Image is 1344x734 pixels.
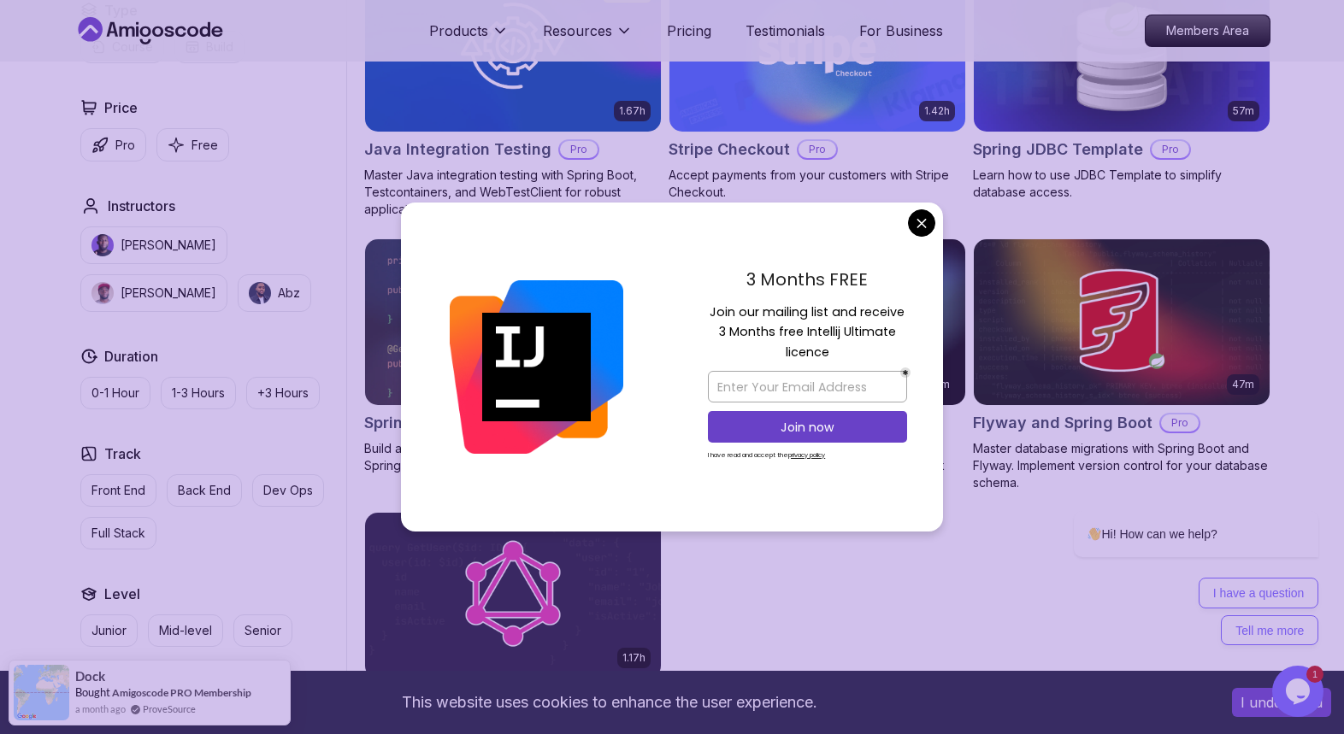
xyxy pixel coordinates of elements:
[148,614,223,647] button: Mid-level
[429,21,509,55] button: Products
[91,482,145,499] p: Front End
[973,411,1152,435] h2: Flyway and Spring Boot
[364,167,662,218] p: Master Java integration testing with Spring Boot, Testcontainers, and WebTestClient for robust ap...
[104,97,138,118] h2: Price
[91,525,145,542] p: Full Stack
[246,377,320,409] button: +3 Hours
[1019,376,1327,657] iframe: chat widget
[172,385,225,402] p: 1-3 Hours
[80,474,156,507] button: Front End
[669,167,966,201] p: Accept payments from your customers with Stripe Checkout.
[1232,688,1331,717] button: Accept cookies
[167,474,242,507] button: Back End
[80,377,150,409] button: 0-1 Hour
[278,285,300,302] p: Abz
[192,137,218,154] p: Free
[91,234,114,256] img: instructor img
[91,385,139,402] p: 0-1 Hour
[429,21,488,41] p: Products
[75,702,126,716] span: a month ago
[1146,15,1270,46] p: Members Area
[80,614,138,647] button: Junior
[104,443,141,464] h2: Track
[364,440,662,474] p: Build a fully functional Product API from scratch with Spring Boot.
[249,282,271,304] img: instructor img
[257,385,309,402] p: +3 Hours
[1233,104,1254,118] p: 57m
[159,622,212,639] p: Mid-level
[80,517,156,549] button: Full Stack
[91,622,127,639] p: Junior
[667,21,711,41] a: Pricing
[364,411,545,435] h2: Spring Boot Product API
[13,684,1206,721] div: This website uses cookies to enhance the user experience.
[973,238,1270,491] a: Flyway and Spring Boot card47mFlyway and Spring BootProMaster database migrations with Spring Boo...
[80,226,227,264] button: instructor img[PERSON_NAME]
[1152,141,1189,158] p: Pro
[859,21,943,41] a: For Business
[112,686,251,699] a: Amigoscode PRO Membership
[121,237,216,254] p: [PERSON_NAME]
[1145,15,1270,47] a: Members Area
[365,239,661,405] img: Spring Boot Product API card
[245,622,281,639] p: Senior
[91,282,114,304] img: instructor img
[799,141,836,158] p: Pro
[233,614,292,647] button: Senior
[619,104,645,118] p: 1.67h
[560,141,598,158] p: Pro
[543,21,633,55] button: Resources
[364,238,662,474] a: Spring Boot Product API card2.09hSpring Boot Product APIProBuild a fully functional Product API f...
[115,137,135,154] p: Pro
[622,651,645,665] p: 1.17h
[238,274,311,312] button: instructor imgAbz
[75,669,105,684] span: Dock
[974,239,1270,405] img: Flyway and Spring Boot card
[973,167,1270,201] p: Learn how to use JDBC Template to simplify database access.
[178,482,231,499] p: Back End
[75,685,110,699] span: Bought
[14,665,69,720] img: provesource social proof notification image
[104,346,158,367] h2: Duration
[108,196,175,216] h2: Instructors
[143,702,196,716] a: ProveSource
[80,274,227,312] button: instructor img[PERSON_NAME]
[1272,666,1327,717] iframe: chat widget
[263,482,313,499] p: Dev Ops
[365,513,661,678] img: Spring for GraphQL card
[973,440,1270,491] p: Master database migrations with Spring Boot and Flyway. Implement version control for your databa...
[364,138,551,161] h2: Java Integration Testing
[669,138,790,161] h2: Stripe Checkout
[156,128,229,161] button: Free
[104,584,140,604] h2: Level
[924,104,950,118] p: 1.42h
[161,377,236,409] button: 1-3 Hours
[973,138,1143,161] h2: Spring JDBC Template
[252,474,324,507] button: Dev Ops
[80,128,146,161] button: Pro
[121,285,216,302] p: [PERSON_NAME]
[543,21,612,41] p: Resources
[746,21,825,41] a: Testimonials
